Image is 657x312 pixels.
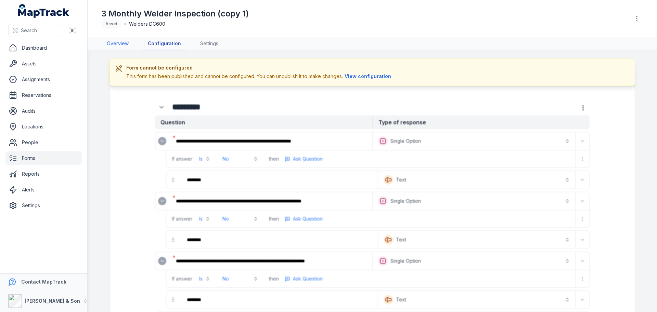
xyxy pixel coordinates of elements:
a: People [5,136,82,149]
a: Configuration [142,37,186,50]
span: Search [21,27,37,34]
a: Overview [101,37,134,50]
a: MapTrack [18,4,69,18]
strong: Contact MapTrack [21,279,66,285]
a: Assignments [5,73,82,86]
a: Dashboard [5,41,82,55]
a: Alerts [5,183,82,197]
a: Forms [5,151,82,165]
h3: Form cannot be configured [126,64,393,71]
button: View configuration [343,73,393,80]
a: Settings [195,37,224,50]
div: Asset [101,19,121,29]
button: Search [8,24,63,37]
a: Reservations [5,88,82,102]
a: Audits [5,104,82,118]
span: Welders DC600 [129,21,165,27]
strong: [PERSON_NAME] & Son [25,298,80,304]
a: Settings [5,199,82,212]
a: Reports [5,167,82,181]
a: Assets [5,57,82,71]
a: Locations [5,120,82,134]
h1: 3 Monthly Welder Inspection (copy 1) [101,8,249,19]
div: This form has been published and cannot be configured. You can unpublish it to make changes. [126,73,393,80]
